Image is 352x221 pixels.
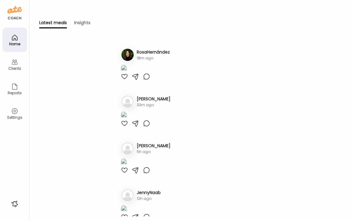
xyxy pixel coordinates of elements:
[4,66,26,70] div: Clients
[121,158,127,167] img: images%2FSvn5Qe5nJCewKziEsdyIvX4PWjP2%2FWRKRDDDhpvwCjeW85x9H%2FjeONl959Fy9dJqxoTrsy_1080
[4,42,26,46] div: Home
[8,16,21,21] div: coach
[4,91,26,95] div: Reports
[7,5,22,15] img: ate
[121,96,134,108] img: bg-avatar-default.svg
[121,142,134,155] img: bg-avatar-default.svg
[121,49,134,61] img: avatars%2FCONpOAmKNnOmveVlQf7BcAx5QfG3
[39,20,67,28] div: Latest meals
[121,189,134,201] img: bg-avatar-default.svg
[137,55,170,61] div: 18m ago
[137,49,170,55] h3: RosaHernández
[121,205,127,213] img: images%2Fd9afHR96GpVfOqYeocL59a100Dx1%2F0udoL3CvHD0G7hpqlXEy%2FKxzERiaSSxIVPCBSSHUq_1080
[121,111,127,120] img: images%2FKctm46SuybbMQSXT8hwA8FvFJK03%2FeZe3AY3drVv3DJaIXuc3%2FYX3gDynZ0sN8ioGd1bra_1080
[137,143,170,149] h3: [PERSON_NAME]
[137,96,170,102] h3: [PERSON_NAME]
[137,189,161,196] h3: JennyNaab
[74,20,90,28] div: Insights
[137,196,161,201] div: 12h ago
[137,102,170,108] div: 33m ago
[137,149,170,155] div: 5h ago
[121,65,127,73] img: images%2FCONpOAmKNnOmveVlQf7BcAx5QfG3%2F7nc20bzUyKujNUrjmJ4D%2FXQb25D4XD5ytUTFni0yn_1080
[4,115,26,119] div: Settings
